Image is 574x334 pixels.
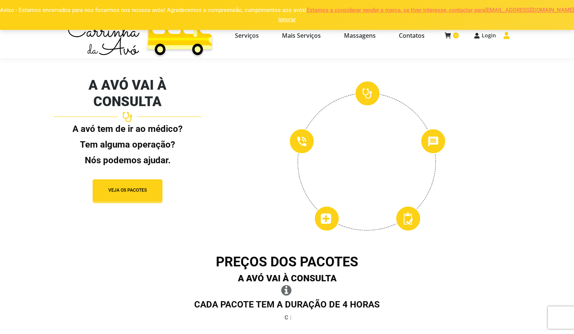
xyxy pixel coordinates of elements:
[225,19,269,52] a: Serviços
[278,16,296,23] a: Ignorar
[54,123,202,166] div: A avó tem de ir ao médico?
[93,179,162,201] button: VEJA OS PACOTES
[285,313,288,322] span: C
[65,12,216,58] img: Carrinha da Avó
[54,300,521,309] div: CADA PACOTE TEM A DURAÇÃO DE 4 HORAS
[54,77,202,110] h2: A AVÓ VAI À CONSULTA
[307,7,574,13] a: Estamos a considerar vender a marca, se tiver interesse, contactar para [EMAIL_ADDRESS][DOMAIN_NAME]
[389,19,434,52] a: Contatos
[272,19,331,52] a: Mais Serviços
[54,254,521,270] h2: PREÇOS DOS PACOTES
[54,154,202,166] p: Nós podemos ajudar.
[399,32,425,39] span: Contatos
[54,274,521,283] div: A AVÓ VAI À CONSULTA
[290,314,291,321] span: |
[474,32,496,39] a: Login
[54,139,202,151] p: Tem alguma operação?
[282,32,321,39] span: Mais Serviços
[445,32,459,39] a: 0
[334,19,385,52] a: Massagens
[344,32,376,39] span: Massagens
[453,33,459,38] span: 0
[108,187,147,194] span: VEJA OS PACOTES
[235,32,259,39] span: Serviços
